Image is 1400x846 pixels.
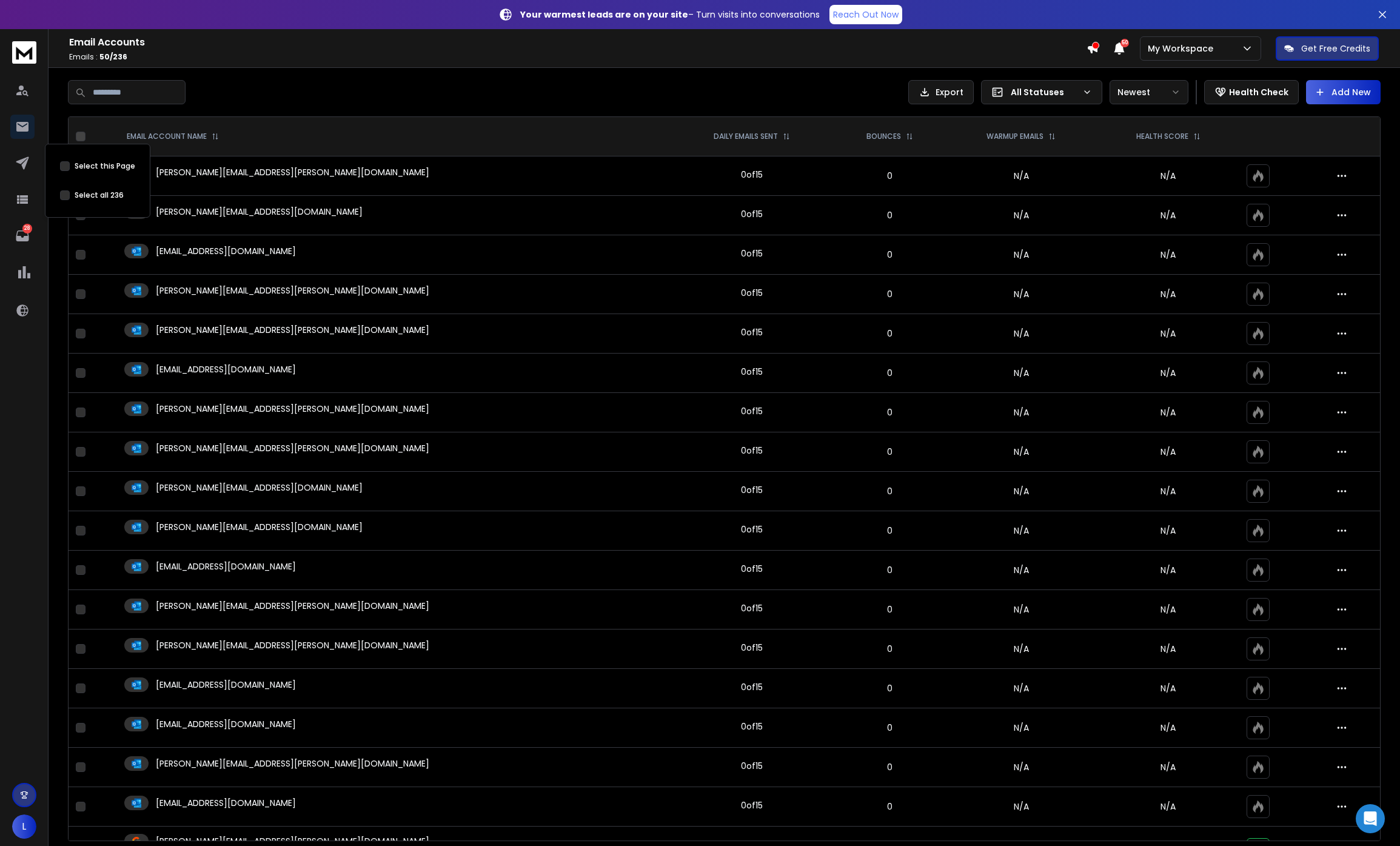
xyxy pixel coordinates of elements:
[840,603,939,616] p: 0
[156,757,429,770] p: [PERSON_NAME][EMAIL_ADDRESS][PERSON_NAME][DOMAIN_NAME]
[741,681,763,693] div: 0 of 15
[840,327,939,340] p: 0
[156,363,296,375] p: [EMAIL_ADDRESS][DOMAIN_NAME]
[840,801,939,813] p: 0
[156,166,429,178] p: [PERSON_NAME][EMAIL_ADDRESS][PERSON_NAME][DOMAIN_NAME]
[12,814,36,839] button: L
[156,482,363,494] p: [PERSON_NAME][EMAIL_ADDRESS][DOMAIN_NAME]
[1110,80,1188,104] button: Newest
[714,132,778,141] p: DAILY EMAILS SENT
[866,132,901,141] p: BOUNCES
[69,52,1087,62] p: Emails :
[741,484,763,496] div: 0 of 15
[840,485,939,497] p: 0
[1104,722,1232,734] p: N/A
[1276,36,1379,61] button: Get Free Credits
[840,288,939,300] p: 0
[840,446,939,458] p: 0
[946,472,1097,511] td: N/A
[946,393,1097,432] td: N/A
[946,354,1097,393] td: N/A
[840,722,939,734] p: 0
[946,314,1097,354] td: N/A
[75,161,135,171] label: Select this Page
[840,761,939,773] p: 0
[99,52,127,62] span: 50 / 236
[840,682,939,694] p: 0
[741,405,763,417] div: 0 of 15
[156,718,296,730] p: [EMAIL_ADDRESS][DOMAIN_NAME]
[946,432,1097,472] td: N/A
[946,748,1097,787] td: N/A
[946,551,1097,590] td: N/A
[1104,485,1232,497] p: N/A
[156,679,296,691] p: [EMAIL_ADDRESS][DOMAIN_NAME]
[840,643,939,655] p: 0
[1104,288,1232,300] p: N/A
[1104,209,1232,221] p: N/A
[1104,367,1232,379] p: N/A
[1148,42,1218,55] p: My Workspace
[1306,80,1381,104] button: Add New
[741,287,763,299] div: 0 of 15
[946,156,1097,196] td: N/A
[520,8,820,21] p: – Turn visits into conversations
[1104,327,1232,340] p: N/A
[1104,801,1232,813] p: N/A
[829,5,902,24] a: Reach Out Now
[741,602,763,614] div: 0 of 15
[520,8,688,21] strong: Your warmest leads are on your site
[10,224,35,248] a: 28
[75,190,124,200] label: Select all 236
[156,403,429,415] p: [PERSON_NAME][EMAIL_ADDRESS][PERSON_NAME][DOMAIN_NAME]
[946,275,1097,314] td: N/A
[1104,446,1232,458] p: N/A
[946,590,1097,629] td: N/A
[156,639,429,651] p: [PERSON_NAME][EMAIL_ADDRESS][PERSON_NAME][DOMAIN_NAME]
[1011,86,1077,98] p: All Statuses
[741,642,763,654] div: 0 of 15
[1301,42,1370,55] p: Get Free Credits
[840,170,939,182] p: 0
[1104,682,1232,694] p: N/A
[156,442,429,454] p: [PERSON_NAME][EMAIL_ADDRESS][PERSON_NAME][DOMAIN_NAME]
[69,35,1087,50] h1: Email Accounts
[946,511,1097,551] td: N/A
[1104,249,1232,261] p: N/A
[156,245,296,257] p: [EMAIL_ADDRESS][DOMAIN_NAME]
[741,760,763,772] div: 0 of 15
[156,521,363,533] p: [PERSON_NAME][EMAIL_ADDRESS][DOMAIN_NAME]
[22,224,32,233] p: 28
[1104,564,1232,576] p: N/A
[946,669,1097,708] td: N/A
[741,720,763,733] div: 0 of 15
[1104,643,1232,655] p: N/A
[946,196,1097,235] td: N/A
[156,324,429,336] p: [PERSON_NAME][EMAIL_ADDRESS][PERSON_NAME][DOMAIN_NAME]
[1104,170,1232,182] p: N/A
[741,366,763,378] div: 0 of 15
[12,41,36,64] img: logo
[741,247,763,260] div: 0 of 15
[1120,39,1129,47] span: 50
[1136,132,1188,141] p: HEALTH SCORE
[840,525,939,537] p: 0
[986,132,1043,141] p: WARMUP EMAILS
[156,206,363,218] p: [PERSON_NAME][EMAIL_ADDRESS][DOMAIN_NAME]
[946,708,1097,748] td: N/A
[1204,80,1299,104] button: Health Check
[946,235,1097,275] td: N/A
[741,563,763,575] div: 0 of 15
[156,600,429,612] p: [PERSON_NAME][EMAIL_ADDRESS][PERSON_NAME][DOMAIN_NAME]
[741,326,763,338] div: 0 of 15
[833,8,899,21] p: Reach Out Now
[1104,406,1232,418] p: N/A
[1104,603,1232,616] p: N/A
[127,132,219,141] div: EMAIL ACCOUNT NAME
[1356,804,1385,833] div: Open Intercom Messenger
[908,80,974,104] button: Export
[1104,525,1232,537] p: N/A
[840,564,939,576] p: 0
